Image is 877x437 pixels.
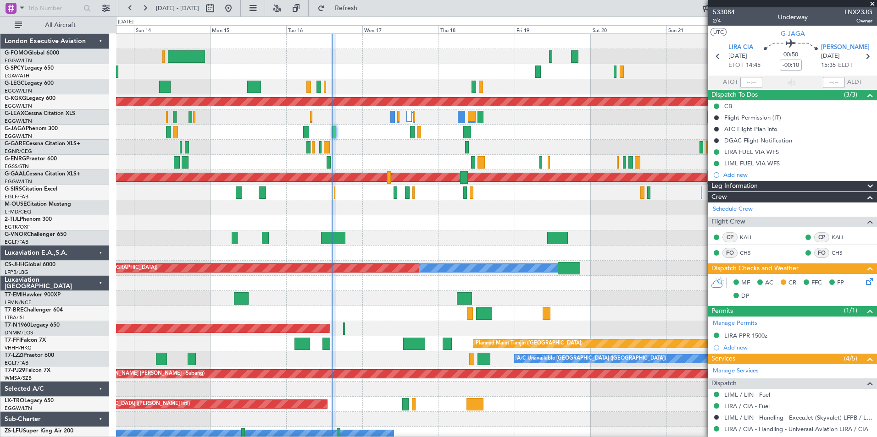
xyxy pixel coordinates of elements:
[740,77,762,88] input: --:--
[5,50,59,56] a: G-FOMOGlobal 6000
[5,186,22,192] span: G-SIRS
[711,263,799,274] span: Dispatch Checks and Weather
[711,354,735,364] span: Services
[10,18,100,33] button: All Aircraft
[327,5,366,11] span: Refresh
[5,96,56,101] a: G-KGKGLegacy 600
[711,90,758,100] span: Dispatch To-Dos
[741,279,750,288] span: MF
[5,178,32,185] a: EGGW/LTN
[5,353,23,358] span: T7-LZZI
[838,61,853,70] span: ELDT
[5,314,25,321] a: LTBA/ISL
[5,133,32,140] a: EGGW/LTN
[286,25,362,33] div: Tue 16
[5,292,22,298] span: T7-EMI
[723,171,872,179] div: Add new
[844,7,872,17] span: LNX23JG
[821,61,836,70] span: 15:35
[783,50,798,60] span: 00:50
[41,397,190,411] div: Unplanned Maint [GEOGRAPHIC_DATA] ([PERSON_NAME] Intl)
[5,81,24,86] span: G-LEGC
[5,398,24,404] span: LX-TRO
[728,52,747,61] span: [DATE]
[5,171,80,177] a: G-GAALCessna Citation XLS+
[5,57,32,64] a: EGGW/LTN
[5,66,24,71] span: G-SPCY
[5,292,61,298] a: T7-EMIHawker 900XP
[5,81,54,86] a: G-LEGCLegacy 600
[740,233,760,241] a: KAH
[821,52,840,61] span: [DATE]
[723,78,738,87] span: ATOT
[5,338,46,343] a: T7-FFIFalcon 7X
[814,248,829,258] div: FO
[811,279,822,288] span: FFC
[5,329,33,336] a: DNMM/LOS
[5,111,75,116] a: G-LEAXCessna Citation XLS
[778,12,808,22] div: Underway
[781,29,805,38] span: G-JAGA
[5,307,23,313] span: T7-BRE
[765,279,773,288] span: AC
[821,43,870,52] span: [PERSON_NAME]
[724,159,780,167] div: LIML FUEL VIA WFS
[5,156,26,162] span: G-ENRG
[724,425,868,433] a: LIRA / CIA - Handling - Universal Aviation LIRA / CIA
[713,17,735,25] span: 2/4
[5,262,56,268] a: CS-JHHGlobal 6000
[844,306,857,315] span: (1/1)
[788,279,796,288] span: CR
[724,332,767,339] div: LIRA PPR 1500z
[724,102,732,110] div: CB
[5,96,26,101] span: G-KGKG
[713,7,735,17] span: 533084
[844,17,872,25] span: Owner
[724,114,781,121] div: Flight Permission (IT)
[5,202,71,207] a: M-OUSECitation Mustang
[5,405,32,412] a: EGGW/LTN
[740,249,760,257] a: CHS
[844,354,857,363] span: (4/5)
[5,398,54,404] a: LX-TROLegacy 650
[5,217,52,222] a: 2-TIJLPhenom 300
[5,208,31,215] a: LFMD/CEQ
[5,141,80,147] a: G-GARECessna Citation XLS+
[746,61,760,70] span: 14:45
[5,217,20,222] span: 2-TIJL
[724,391,770,399] a: LIML / LIN - Fuel
[814,232,829,242] div: CP
[438,25,515,33] div: Thu 18
[724,402,770,410] a: LIRA / CIA - Fuel
[5,232,27,237] span: G-VNOR
[5,66,54,71] a: G-SPCYLegacy 650
[5,239,28,246] a: EGLF/FAB
[5,186,57,192] a: G-SIRSCitation Excel
[5,353,54,358] a: T7-LZZIPraetor 600
[724,148,779,156] div: LIRA FUEL VIA WFS
[832,233,852,241] a: KAH
[5,193,28,200] a: EGLF/FAB
[476,337,583,350] div: Planned Maint Tianjin ([GEOGRAPHIC_DATA])
[728,43,753,52] span: LIRA CIA
[711,181,758,191] span: Leg Information
[711,192,727,202] span: Crew
[837,279,844,288] span: FP
[5,368,25,373] span: T7-PJ29
[710,28,727,36] button: UTC
[711,217,745,227] span: Flight Crew
[722,232,738,242] div: CP
[724,414,872,421] a: LIML / LIN - Handling - ExecuJet (Skyvalet) LFPB / LBG
[724,125,777,133] div: ATC Flight Plan info
[5,111,24,116] span: G-LEAX
[5,368,50,373] a: T7-PJ29Falcon 7X
[5,299,32,306] a: LFMN/NCE
[210,25,286,33] div: Mon 15
[723,344,872,351] div: Add new
[591,25,667,33] div: Sat 20
[5,163,29,170] a: EGSS/STN
[724,137,792,144] div: DGAC Flight Notification
[741,292,749,301] span: DP
[844,90,857,99] span: (3/3)
[5,375,32,382] a: WMSA/SZB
